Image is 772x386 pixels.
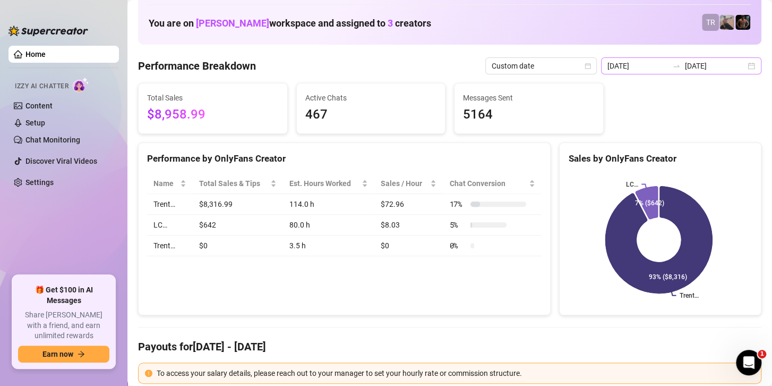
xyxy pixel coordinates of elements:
[147,152,542,166] div: Performance by OnlyFans Creator
[145,370,152,377] span: exclamation-circle
[449,240,466,251] span: 0 %
[18,346,109,363] button: Earn nowarrow-right
[305,105,437,125] span: 467
[758,350,766,358] span: 1
[138,58,256,73] h4: Performance Breakdown
[735,15,750,30] img: Trent
[283,194,374,215] td: 114.0 h
[42,350,73,358] span: Earn now
[568,152,752,166] div: Sales by OnlyFans Creator
[585,63,591,69] span: calendar
[719,15,734,30] img: LC
[672,62,681,70] span: swap-right
[147,92,279,104] span: Total Sales
[193,236,283,256] td: $0
[73,77,89,93] img: AI Chatter
[463,92,595,104] span: Messages Sent
[706,16,715,28] span: TR
[147,236,193,256] td: Trent…
[199,178,268,189] span: Total Sales & Tips
[138,339,761,354] h4: Payouts for [DATE] - [DATE]
[25,157,97,165] a: Discover Viral Videos
[289,178,359,189] div: Est. Hours Worked
[147,105,279,125] span: $8,958.99
[374,173,443,194] th: Sales / Hour
[283,236,374,256] td: 3.5 h
[149,18,431,29] h1: You are on workspace and assigned to creators
[147,173,193,194] th: Name
[25,119,45,127] a: Setup
[388,18,393,29] span: 3
[449,178,527,189] span: Chat Conversion
[443,173,542,194] th: Chat Conversion
[25,102,53,110] a: Content
[18,285,109,306] span: 🎁 Get $100 in AI Messages
[15,81,68,91] span: Izzy AI Chatter
[685,60,745,72] input: End date
[147,194,193,215] td: Trent…
[147,215,193,236] td: LC…
[374,215,443,236] td: $8.03
[736,350,761,375] iframe: Intercom live chat
[381,178,428,189] span: Sales / Hour
[25,178,54,187] a: Settings
[193,173,283,194] th: Total Sales & Tips
[374,236,443,256] td: $0
[305,92,437,104] span: Active Chats
[672,62,681,70] span: to
[25,136,80,144] a: Chat Monitoring
[463,105,595,125] span: 5164
[283,215,374,236] td: 80.0 h
[449,198,466,210] span: 17 %
[8,26,88,36] img: logo-BBDzfeDw.svg
[153,178,178,189] span: Name
[193,194,283,215] td: $8,316.99
[157,367,754,379] div: To access your salary details, please reach out to your manager to set your hourly rate or commis...
[680,292,699,299] text: Trent…
[193,215,283,236] td: $642
[492,58,590,74] span: Custom date
[78,350,85,358] span: arrow-right
[607,60,668,72] input: Start date
[449,219,466,231] span: 5 %
[25,50,46,58] a: Home
[18,310,109,341] span: Share [PERSON_NAME] with a friend, and earn unlimited rewards
[374,194,443,215] td: $72.96
[196,18,269,29] span: [PERSON_NAME]
[626,181,638,188] text: LC…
